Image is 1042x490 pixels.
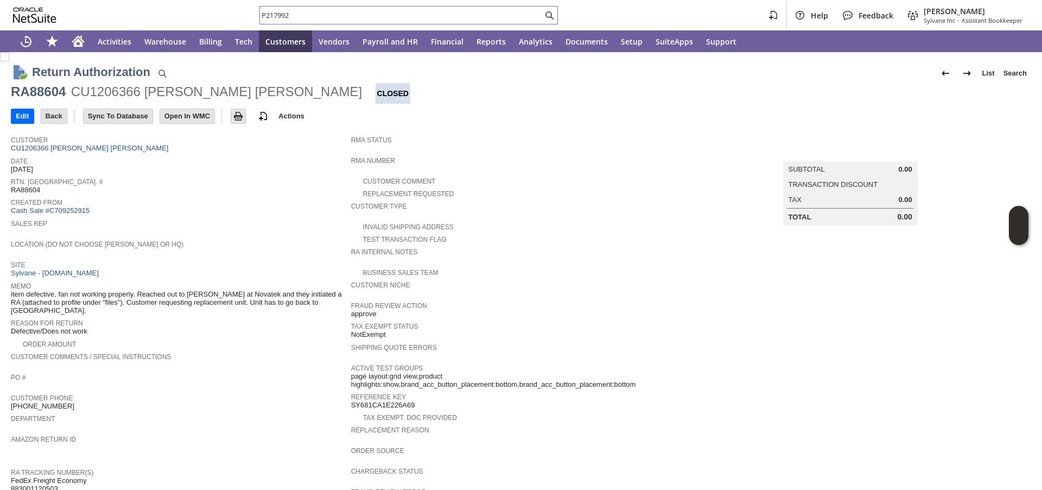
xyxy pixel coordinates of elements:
a: Warehouse [138,30,193,52]
a: SuiteApps [649,30,700,52]
span: Feedback [859,10,893,21]
a: Total [789,213,811,221]
a: Replacement reason [351,426,429,434]
img: Quick Find [156,67,169,80]
a: Reference Key [351,393,406,401]
span: page layout:grid view,product highlights:show,brand_acc_button_placement:bottom,brand_acc_button_... [351,372,686,389]
input: Sync To Database [84,109,153,123]
svg: Shortcuts [46,35,59,48]
a: CU1206366 [PERSON_NAME] [PERSON_NAME] [11,144,171,152]
span: SuiteApps [656,36,693,47]
span: Sylvane Inc [924,16,955,24]
a: Customer Type [351,203,407,210]
span: 0.00 [898,165,912,174]
input: Search [260,9,543,22]
span: item defective, fan not working properly. Reached out to [PERSON_NAME] at Novatek and they initia... [11,290,346,315]
a: List [978,65,999,82]
img: Print [232,110,245,123]
a: Department [11,415,55,423]
a: Tax Exempt Status [351,323,418,330]
span: Help [811,10,828,21]
a: Chargeback Status [351,468,423,475]
a: Transaction Discount [789,180,878,189]
span: Reports [476,36,506,47]
div: CU1206366 [PERSON_NAME] [PERSON_NAME] [71,83,362,100]
input: Print [231,109,245,123]
span: RA88604 [11,186,40,194]
span: Billing [199,36,222,47]
span: NotExempt [351,330,386,339]
span: [DATE] [11,165,33,174]
span: 0.00 [898,196,912,204]
input: Edit [11,109,34,123]
svg: Home [72,35,85,48]
span: SY681CA1E226A69 [351,401,415,410]
a: Analytics [512,30,559,52]
a: Order Amount [23,341,76,348]
a: Documents [559,30,614,52]
a: Customer [11,136,48,144]
a: Test Transaction Flag [363,236,447,243]
a: Tax [789,196,802,204]
span: [PERSON_NAME] [924,6,1022,16]
a: Vendors [312,30,356,52]
a: Financial [424,30,470,52]
span: Defective/Does not work [11,327,87,336]
a: Search [999,65,1031,82]
svg: Search [543,9,556,22]
img: Next [961,67,974,80]
a: Sylvane - [DOMAIN_NAME] [11,269,101,277]
a: Invalid Shipping Address [363,223,454,231]
iframe: Click here to launch Oracle Guided Learning Help Panel [1009,206,1028,245]
span: Warehouse [144,36,186,47]
span: Payroll and HR [363,36,418,47]
span: Analytics [519,36,552,47]
a: Customer Niche [351,281,410,289]
a: Location (Do Not Choose [PERSON_NAME] or HQ) [11,241,183,248]
a: Home [65,30,91,52]
a: RA Internal Notes [351,248,418,256]
svg: Recent Records [20,35,33,48]
a: Recent Records [13,30,39,52]
span: Activities [98,36,131,47]
a: Billing [193,30,228,52]
a: Customers [259,30,312,52]
span: Oracle Guided Learning Widget. To move around, please hold and drag [1009,226,1028,246]
span: 0.00 [898,212,912,222]
a: Rtn. [GEOGRAPHIC_DATA]. # [11,178,103,186]
a: Setup [614,30,649,52]
a: Replacement Requested [363,190,454,198]
a: Activities [91,30,138,52]
a: Active Test Groups [351,365,423,372]
a: Shipping Quote Errors [351,344,437,351]
a: Fraud Review Action [351,302,427,310]
a: Cash Sale #C709252915 [11,206,90,215]
a: Business Sales Team [363,269,439,277]
span: Setup [621,36,643,47]
a: Actions [274,112,309,120]
a: RA Tracking Number(s) [11,469,93,476]
span: Assistant Bookkeeper [962,16,1022,24]
a: Memo [11,282,31,290]
span: Documents [566,36,608,47]
div: Closed [376,83,410,104]
img: Previous [939,67,952,80]
a: Order Source [351,447,404,455]
a: Customer Phone [11,394,73,402]
div: RA88604 [11,83,66,100]
a: Customer Comments / Special Instructions [11,353,171,361]
span: Customers [265,36,306,47]
a: Tech [228,30,259,52]
span: Vendors [319,36,350,47]
a: Customer Comment [363,178,436,185]
span: Financial [431,36,463,47]
input: Back [41,109,67,123]
caption: Summary [783,144,918,161]
span: Tech [235,36,252,47]
span: Support [706,36,736,47]
a: Reason For Return [11,319,83,327]
div: Shortcuts [39,30,65,52]
a: Site [11,261,26,269]
a: Payroll and HR [356,30,424,52]
a: Subtotal [789,165,825,173]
